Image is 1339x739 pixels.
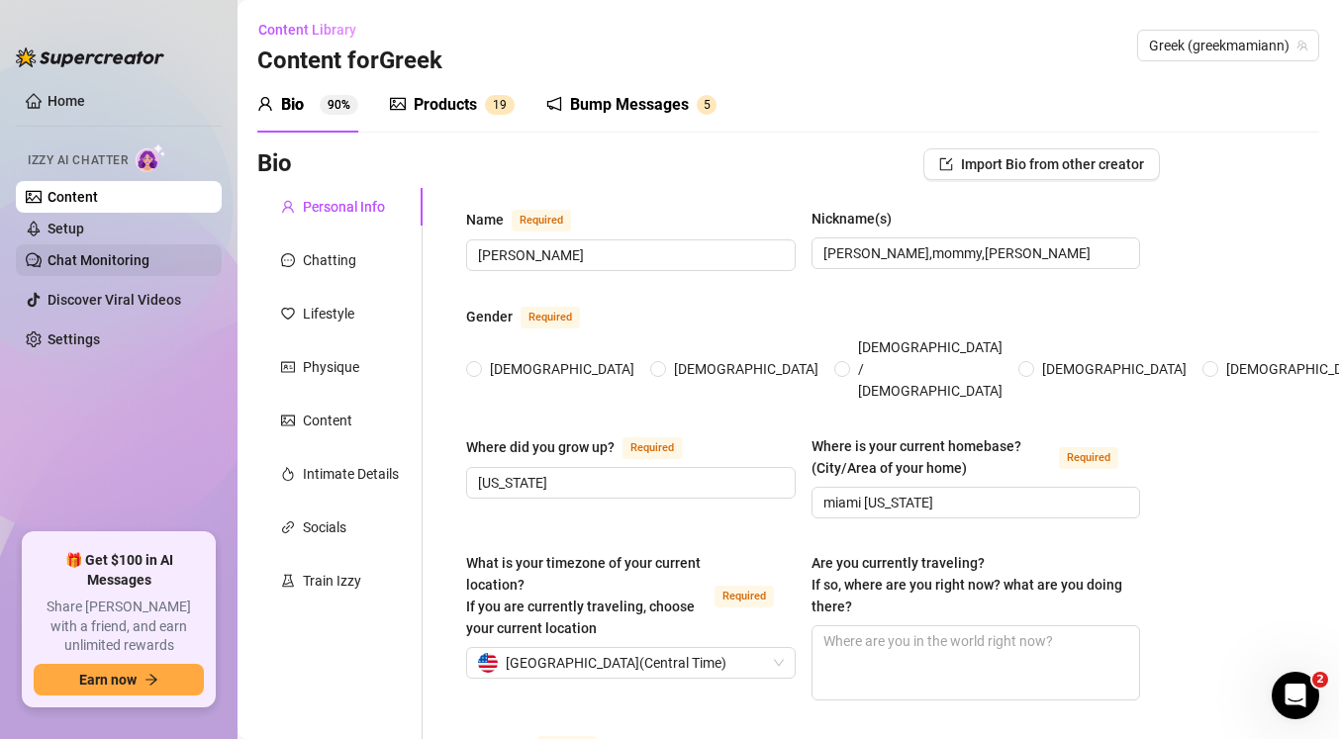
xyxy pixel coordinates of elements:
span: [DEMOGRAPHIC_DATA] [666,358,826,380]
span: [DEMOGRAPHIC_DATA] [1034,358,1195,380]
span: Required [715,586,774,607]
span: picture [281,414,295,427]
input: Where did you grow up? [478,472,780,494]
sup: 19 [485,95,515,115]
div: Personal Info [303,196,385,218]
img: AI Chatter [136,143,166,172]
label: Where is your current homebase? (City/Area of your home) [812,435,1141,479]
span: What is your timezone of your current location? If you are currently traveling, choose your curre... [466,555,701,636]
span: heart [281,307,295,321]
input: Nickname(s) [823,242,1125,264]
label: Where did you grow up? [466,435,704,459]
div: Name [466,209,504,231]
span: Earn now [79,672,137,688]
span: 1 [493,98,500,112]
span: user [281,200,295,214]
span: Required [512,210,571,231]
a: Chat Monitoring [48,252,149,268]
span: 2 [1312,672,1328,688]
span: idcard [281,360,295,374]
span: Required [521,307,580,328]
div: Products [414,93,477,117]
label: Name [466,208,593,231]
div: Gender [466,306,513,327]
div: Content [303,410,352,431]
span: Import Bio from other creator [961,156,1144,172]
div: Train Izzy [303,570,361,592]
a: Discover Viral Videos [48,292,181,308]
img: us [478,653,498,673]
div: Bio [281,93,304,117]
span: message [281,253,295,267]
span: notification [546,96,562,112]
span: Are you currently traveling? If so, where are you right now? what are you doing there? [812,555,1122,614]
input: Where is your current homebase? (City/Area of your home) [823,492,1125,513]
div: Physique [303,356,359,378]
span: experiment [281,574,295,588]
label: Gender [466,305,602,328]
div: Bump Messages [570,93,689,117]
a: Content [48,189,98,205]
span: Content Library [258,22,356,38]
span: fire [281,467,295,481]
span: team [1296,40,1308,51]
div: Socials [303,516,346,538]
div: Where is your current homebase? (City/Area of your home) [812,435,1052,479]
div: Lifestyle [303,303,354,324]
span: 9 [500,98,507,112]
button: Content Library [257,14,372,46]
h3: Content for Greek [257,46,442,77]
sup: 5 [697,95,717,115]
span: arrow-right [144,673,158,687]
h3: Bio [257,148,292,180]
input: Name [478,244,780,266]
span: import [939,157,953,171]
a: Setup [48,221,84,236]
img: logo-BBDzfeDw.svg [16,47,164,67]
span: 5 [704,98,711,112]
span: Greek (greekmamiann) [1149,31,1307,60]
a: Home [48,93,85,109]
span: Share [PERSON_NAME] with a friend, and earn unlimited rewards [34,598,204,656]
button: Import Bio from other creator [923,148,1160,180]
div: Where did you grow up? [466,436,615,458]
button: Earn nowarrow-right [34,664,204,695]
span: [DEMOGRAPHIC_DATA] [482,358,642,380]
div: Chatting [303,249,356,271]
iframe: Intercom live chat [1272,672,1319,719]
div: Intimate Details [303,463,399,485]
span: picture [390,96,406,112]
span: Izzy AI Chatter [28,151,128,170]
span: [GEOGRAPHIC_DATA] ( Central Time ) [506,648,726,678]
span: [DEMOGRAPHIC_DATA] / [DEMOGRAPHIC_DATA] [850,336,1010,402]
div: Nickname(s) [812,208,892,230]
label: Nickname(s) [812,208,906,230]
a: Settings [48,331,100,347]
span: user [257,96,273,112]
span: 🎁 Get $100 in AI Messages [34,551,204,590]
span: link [281,520,295,534]
span: Required [1059,447,1118,469]
sup: 90% [320,95,358,115]
span: Required [622,437,682,459]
